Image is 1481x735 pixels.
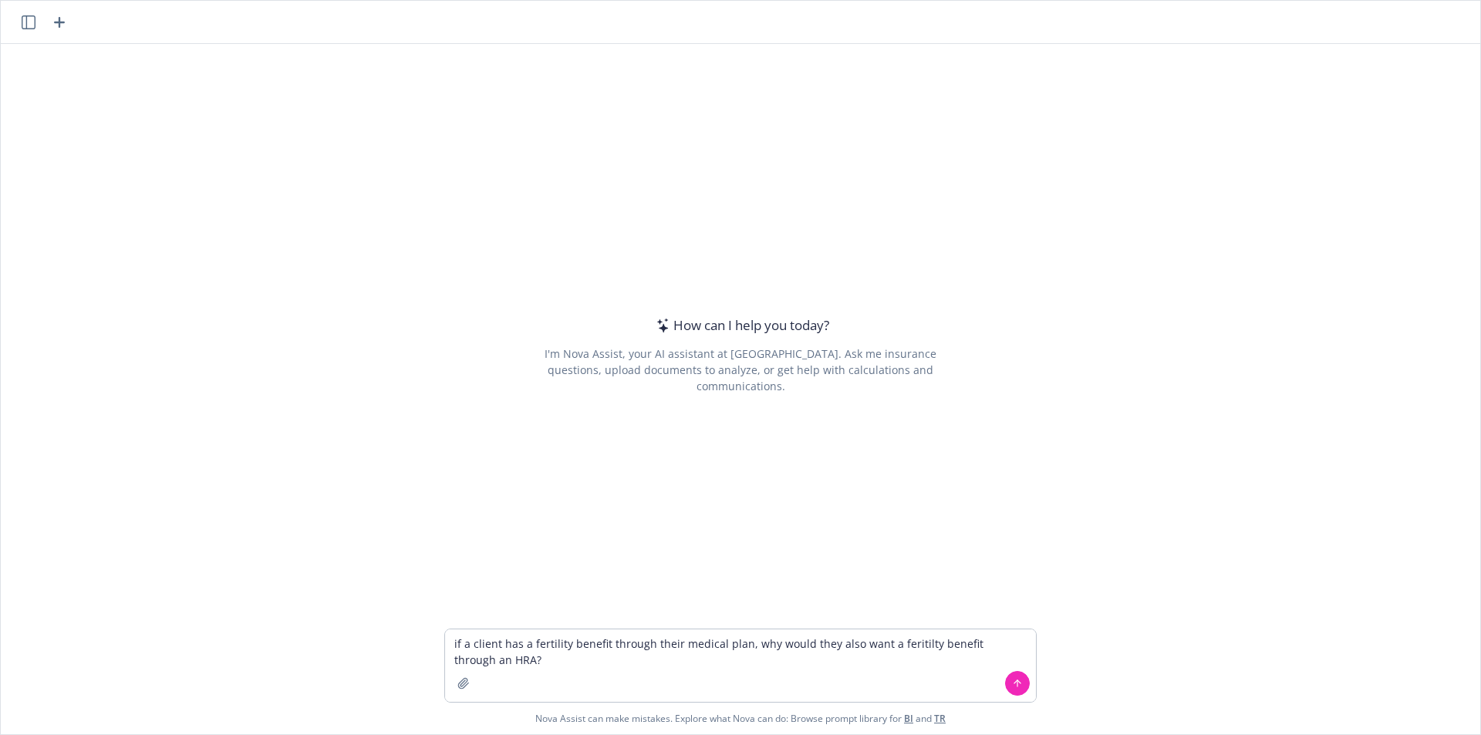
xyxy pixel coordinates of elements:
a: BI [904,712,913,725]
textarea: if a client has a fertility benefit through their medical plan, why would they also want a feriti... [445,629,1036,702]
span: Nova Assist can make mistakes. Explore what Nova can do: Browse prompt library for and [7,703,1474,734]
a: TR [934,712,946,725]
div: I'm Nova Assist, your AI assistant at [GEOGRAPHIC_DATA]. Ask me insurance questions, upload docum... [523,346,957,394]
div: How can I help you today? [652,315,829,335]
